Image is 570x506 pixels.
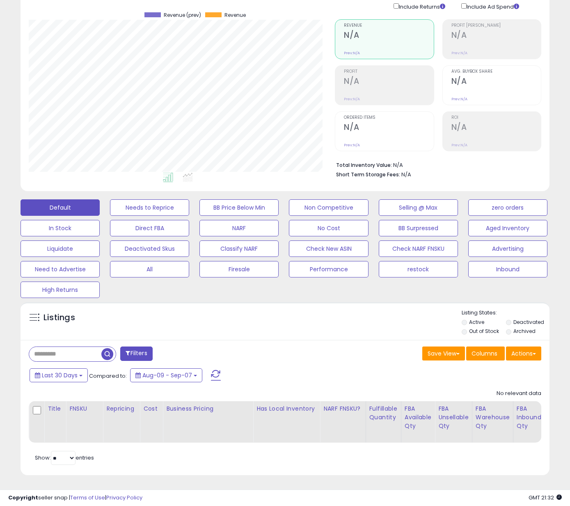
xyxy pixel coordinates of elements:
div: Title [48,404,62,413]
b: Short Term Storage Fees: [336,171,400,178]
button: In Stock [21,220,100,236]
span: Avg. Buybox Share [451,69,541,74]
div: FBA Available Qty [405,404,431,430]
label: Active [469,319,484,326]
div: Include Ad Spend [455,2,532,11]
button: Last 30 Days [30,368,88,382]
button: restock [379,261,458,277]
button: Save View [422,347,465,360]
button: Classify NARF [199,240,279,257]
span: Last 30 Days [42,371,78,379]
button: Deactivated Skus [110,240,189,257]
strong: Copyright [8,494,38,501]
div: Include Returns [387,2,455,11]
small: Prev: N/A [451,97,467,102]
button: All [110,261,189,277]
div: Has Local Inventory [256,404,316,413]
span: Profit [344,69,433,74]
button: Filters [120,347,152,361]
a: Privacy Policy [106,494,142,501]
button: Aged Inventory [468,220,547,236]
h2: N/A [451,76,541,88]
button: Performance [289,261,368,277]
button: Columns [466,347,505,360]
label: Out of Stock [469,328,499,335]
span: Revenue (prev) [164,12,201,18]
div: Cost [143,404,159,413]
button: Advertising [468,240,547,257]
p: Listing States: [462,309,549,317]
button: Check New ASIN [289,240,368,257]
button: NARF [199,220,279,236]
li: N/A [336,159,535,169]
h2: N/A [451,122,541,134]
h2: N/A [451,30,541,42]
h2: N/A [344,122,433,134]
small: Prev: N/A [451,51,467,55]
span: 2025-10-8 21:32 GMT [529,494,562,501]
span: Profit [PERSON_NAME] [451,23,541,28]
th: CSV column name: cust_attr_4_NARF FNSKU? [320,401,366,443]
span: Revenue [344,23,433,28]
button: Check NARF FNSKU [379,240,458,257]
th: CSV column name: cust_attr_2_Has Local Inventory [253,401,320,443]
button: Aug-09 - Sep-07 [130,368,202,382]
button: Selling @ Max [379,199,458,216]
small: Prev: N/A [344,143,360,148]
button: Needs to Reprice [110,199,189,216]
span: Show: entries [35,454,94,462]
div: Repricing [106,404,136,413]
button: Non Competitive [289,199,368,216]
button: Default [21,199,100,216]
button: Actions [506,347,541,360]
div: seller snap | | [8,494,142,502]
h2: N/A [344,76,433,88]
small: Prev: N/A [451,143,467,148]
div: NARF FNSKU? [323,404,362,413]
h5: Listings [43,312,75,323]
button: High Returns [21,282,100,298]
span: N/A [401,171,411,178]
label: Deactivated [513,319,544,326]
div: FBA Warehouse Qty [476,404,510,430]
small: Prev: N/A [344,51,360,55]
span: Revenue [224,12,246,18]
button: No Cost [289,220,368,236]
button: Liquidate [21,240,100,257]
div: Business Pricing [166,404,250,413]
div: No relevant data [497,390,541,397]
button: BB Surpressed [379,220,458,236]
span: ROI [451,116,541,120]
button: Firesale [199,261,279,277]
div: FNSKU [69,404,99,413]
span: Aug-09 - Sep-07 [142,371,192,379]
label: Archived [513,328,536,335]
small: Prev: N/A [344,97,360,102]
button: Need to Advertise [21,261,100,277]
button: BB Price Below Min [199,199,279,216]
button: Direct FBA [110,220,189,236]
a: Terms of Use [70,494,105,501]
div: Fulfillable Quantity [369,404,398,422]
span: Compared to: [89,372,127,380]
div: FBA Unsellable Qty [438,404,469,430]
button: Inbound [468,261,547,277]
div: FBA inbound Qty [517,404,541,430]
h2: N/A [344,30,433,42]
span: Columns [472,349,497,358]
button: zero orders [468,199,547,216]
span: Ordered Items [344,116,433,120]
b: Total Inventory Value: [336,162,392,169]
